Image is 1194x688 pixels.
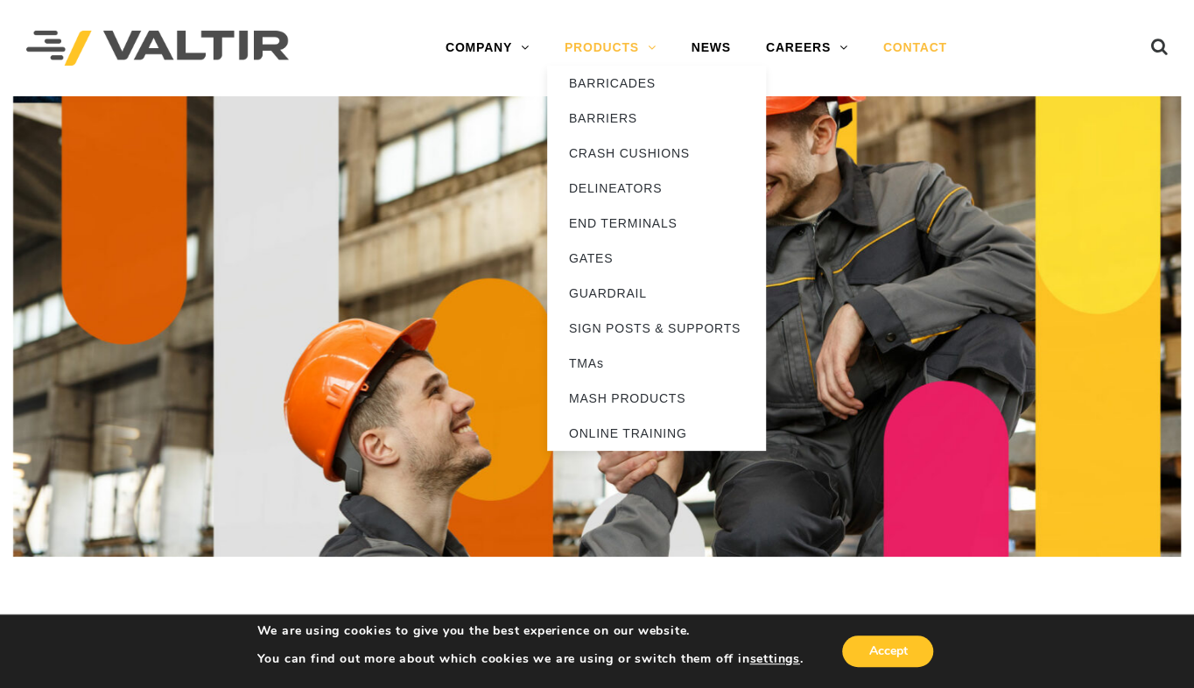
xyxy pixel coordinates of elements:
[428,31,547,66] a: COMPANY
[547,276,766,311] a: GUARDRAIL
[257,651,804,667] p: You can find out more about which cookies we are using or switch them off in .
[547,346,766,381] a: TMAs
[547,381,766,416] a: MASH PRODUCTS
[547,66,766,101] a: BARRICADES
[674,31,748,66] a: NEWS
[749,651,799,667] button: settings
[547,416,766,451] a: ONLINE TRAINING
[547,241,766,276] a: GATES
[547,171,766,206] a: DELINEATORS
[547,136,766,171] a: CRASH CUSHIONS
[866,31,965,66] a: CONTACT
[547,311,766,346] a: SIGN POSTS & SUPPORTS
[257,623,804,639] p: We are using cookies to give you the best experience on our website.
[547,101,766,136] a: BARRIERS
[547,206,766,241] a: END TERMINALS
[842,635,933,667] button: Accept
[748,31,866,66] a: CAREERS
[13,96,1181,557] img: Contact_1
[547,31,674,66] a: PRODUCTS
[26,31,289,67] img: Valtir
